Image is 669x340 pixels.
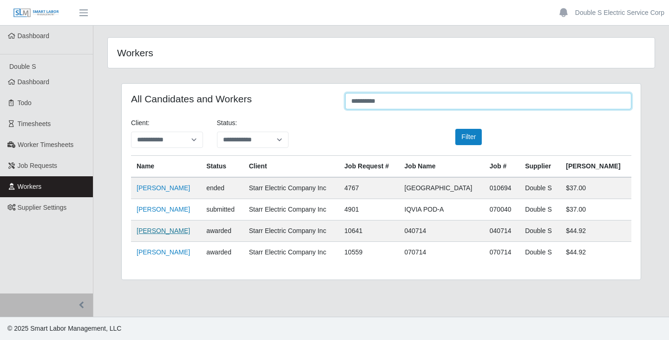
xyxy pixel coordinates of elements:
[18,120,51,127] span: Timesheets
[243,242,339,263] td: Starr Electric Company Inc
[519,242,560,263] td: Double S
[7,325,121,332] span: © 2025 Smart Labor Management, LLC
[117,47,329,59] h4: Workers
[243,156,339,178] th: Client
[217,118,237,128] label: Status:
[399,156,484,178] th: Job Name
[18,78,50,86] span: Dashboard
[137,248,190,256] a: [PERSON_NAME]
[243,177,339,199] td: Starr Electric Company Inc
[339,199,399,220] td: 4901
[484,242,519,263] td: 070714
[399,199,484,220] td: IQVIA POD-A
[243,220,339,242] td: Starr Electric Company Inc
[560,177,631,199] td: $37.00
[137,206,190,213] a: [PERSON_NAME]
[519,220,560,242] td: Double S
[201,156,243,178] th: Status
[519,156,560,178] th: Supplier
[339,156,399,178] th: Job Request #
[9,63,36,70] span: Double S
[201,199,243,220] td: submitted
[519,177,560,199] td: Double S
[243,199,339,220] td: Starr Electric Company Inc
[137,184,190,192] a: [PERSON_NAME]
[560,242,631,263] td: $44.92
[201,220,243,242] td: awarded
[137,227,190,234] a: [PERSON_NAME]
[560,220,631,242] td: $44.92
[201,242,243,263] td: awarded
[519,199,560,220] td: Double S
[484,177,519,199] td: 010694
[560,156,631,178] th: [PERSON_NAME]
[18,162,58,169] span: Job Requests
[18,204,67,211] span: Supplier Settings
[484,220,519,242] td: 040714
[131,118,150,128] label: Client:
[399,242,484,263] td: 070714
[455,129,482,145] button: Filter
[18,32,50,40] span: Dashboard
[399,177,484,199] td: [GEOGRAPHIC_DATA]
[484,156,519,178] th: Job #
[18,141,73,148] span: Worker Timesheets
[339,242,399,263] td: 10559
[339,220,399,242] td: 10641
[201,177,243,199] td: ended
[131,93,331,105] h4: All Candidates and Workers
[575,8,664,18] a: Double S Electric Service Corp
[484,199,519,220] td: 070040
[339,177,399,199] td: 4767
[399,220,484,242] td: 040714
[131,156,201,178] th: Name
[18,99,32,107] span: Todo
[18,183,42,190] span: Workers
[560,199,631,220] td: $37.00
[13,8,59,18] img: SLM Logo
